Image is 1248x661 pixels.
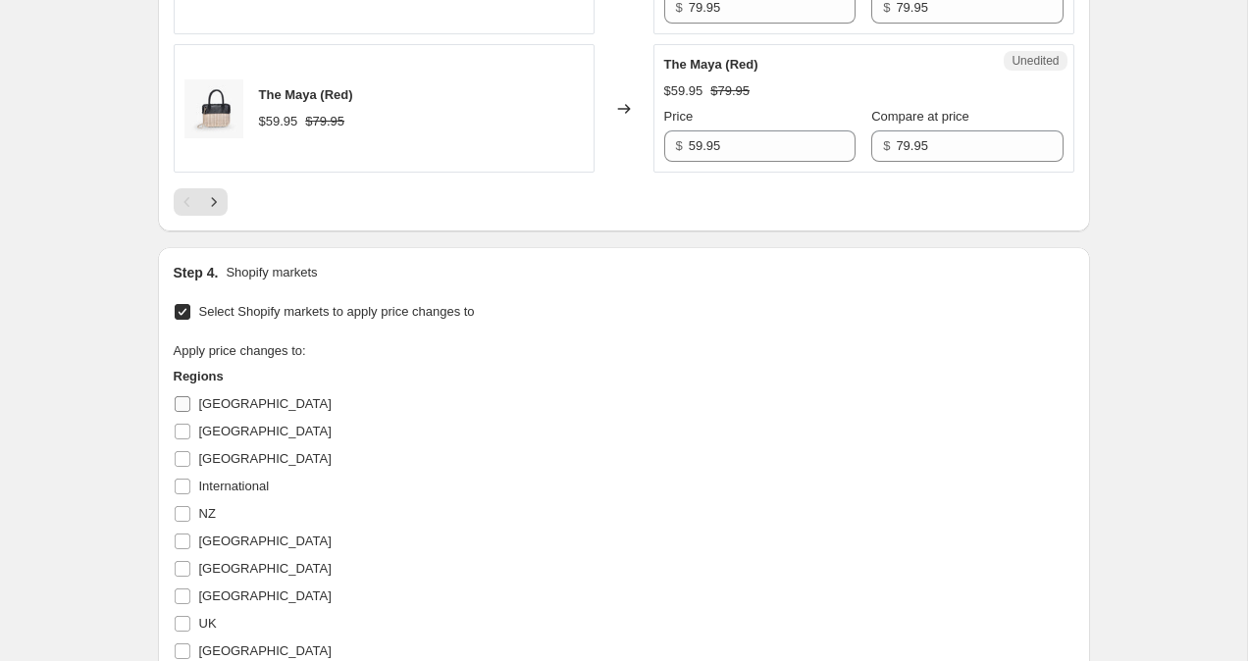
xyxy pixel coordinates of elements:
span: $ [676,138,683,153]
span: [GEOGRAPHIC_DATA] [199,451,332,466]
h3: Regions [174,367,546,386]
span: The Maya (Red) [259,87,353,102]
span: Compare at price [871,109,969,124]
div: $59.95 [664,81,703,101]
span: Price [664,109,694,124]
strike: $79.95 [305,112,344,131]
span: International [199,479,270,493]
span: [GEOGRAPHIC_DATA] [199,396,332,411]
span: The Maya (Red) [664,57,758,72]
span: [GEOGRAPHIC_DATA] [199,424,332,438]
span: Apply price changes to: [174,343,306,358]
span: Unedited [1012,53,1059,69]
nav: Pagination [174,188,228,216]
span: Select Shopify markets to apply price changes to [199,304,475,319]
p: Shopify markets [226,263,317,282]
div: $59.95 [259,112,298,131]
span: [GEOGRAPHIC_DATA] [199,534,332,548]
strike: $79.95 [710,81,750,101]
span: UK [199,616,217,631]
span: [GEOGRAPHIC_DATA] [199,643,332,658]
span: $ [883,138,890,153]
button: Next [200,188,228,216]
h2: Step 4. [174,263,219,282]
span: NZ [199,506,216,521]
span: [GEOGRAPHIC_DATA] [199,561,332,576]
span: [GEOGRAPHIC_DATA] [199,588,332,603]
img: d5a03d3d2c627733cb4ed714ded05fe8843818cfb02a248971c3e1255894cc25_1_80x.jpg [184,79,243,138]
